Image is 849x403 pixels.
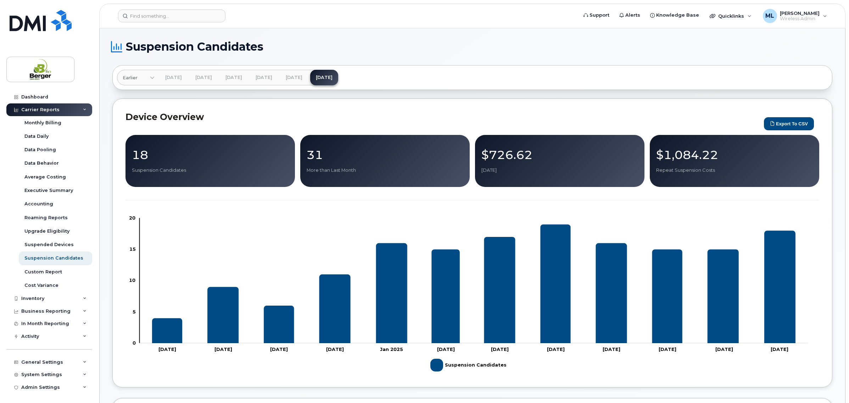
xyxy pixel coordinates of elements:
g: Suspension Candidates [430,356,507,374]
p: $1,084.22 [656,148,813,161]
a: [DATE] [310,70,338,85]
g: Chart [129,215,808,374]
tspan: [DATE] [270,346,288,352]
tspan: [DATE] [715,346,733,352]
tspan: [DATE] [771,346,789,352]
tspan: [DATE] [547,346,565,352]
tspan: [DATE] [158,346,176,352]
span: Earlier [123,74,138,81]
tspan: 10 [129,278,135,283]
a: [DATE] [190,70,218,85]
button: Export to CSV [764,117,814,130]
a: [DATE] [160,70,188,85]
tspan: [DATE] [437,346,455,352]
tspan: [DATE] [659,346,676,352]
p: $726.62 [481,148,638,161]
g: Legend [430,356,507,374]
tspan: [DATE] [215,346,233,352]
p: 18 [132,148,289,161]
tspan: Jan 2025 [380,346,403,352]
g: Suspension Candidates [152,225,795,343]
a: Earlier [117,70,155,85]
a: [DATE] [220,70,248,85]
tspan: 20 [129,215,135,221]
p: More than Last Month [307,167,463,174]
tspan: 0 [133,340,136,346]
tspan: [DATE] [326,346,344,352]
h2: Device Overview [125,112,760,122]
p: 31 [307,148,463,161]
tspan: [DATE] [603,346,620,352]
tspan: 5 [133,309,136,314]
p: [DATE] [481,167,638,174]
tspan: 15 [129,246,136,252]
p: Suspension Candidates [132,167,289,174]
p: Repeat Suspension Costs [656,167,813,174]
span: Suspension Candidates [126,41,263,52]
a: [DATE] [250,70,278,85]
a: [DATE] [280,70,308,85]
tspan: [DATE] [491,346,509,352]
